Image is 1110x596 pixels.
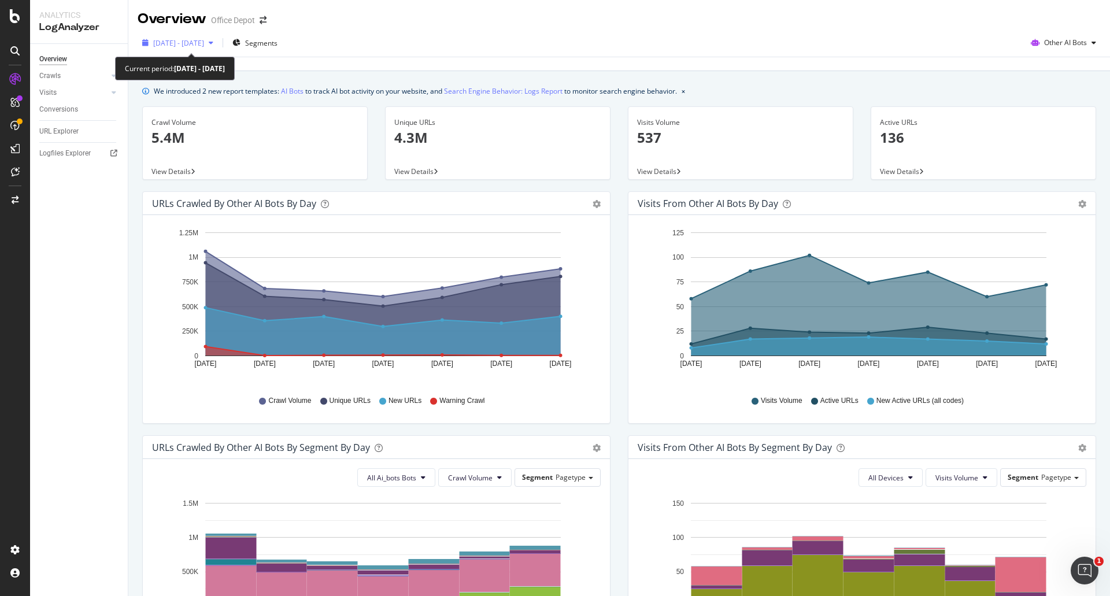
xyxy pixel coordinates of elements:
text: 750K [182,278,198,286]
div: LogAnalyzer [39,21,119,34]
span: All Ai_bots Bots [367,473,416,483]
text: 250K [182,327,198,335]
div: Overview [138,9,206,29]
div: Unique URLs [394,117,601,128]
text: 1.25M [179,229,198,237]
text: [DATE] [431,360,453,368]
text: [DATE] [917,360,939,368]
div: URLs Crawled by Other AI Bots By Segment By Day [152,442,370,453]
text: 125 [672,229,684,237]
text: [DATE] [490,360,512,368]
div: Active URLs [880,117,1087,128]
p: 4.3M [394,128,601,147]
button: close banner [679,83,688,99]
span: Other AI Bots [1044,38,1087,47]
div: info banner [142,85,1096,97]
text: 0 [680,352,684,360]
span: Crawl Volume [448,473,493,483]
text: 25 [676,327,684,335]
div: gear [593,200,601,208]
div: We introduced 2 new report templates: to track AI bot activity on your website, and to monitor se... [154,85,677,97]
svg: A chart. [638,224,1082,385]
div: Office Depot [211,14,255,26]
a: URL Explorer [39,125,120,138]
span: Segments [245,38,277,48]
text: [DATE] [858,360,880,368]
text: 0 [194,352,198,360]
p: 136 [880,128,1087,147]
text: 1M [188,254,198,262]
text: [DATE] [976,360,998,368]
div: URLs Crawled by Other AI Bots by day [152,198,316,209]
span: Active URLs [820,396,859,406]
text: [DATE] [372,360,394,368]
div: Visits Volume [637,117,844,128]
div: Current period: [125,62,225,75]
div: A chart. [152,224,597,385]
div: Visits [39,87,57,99]
text: 100 [672,534,684,542]
button: [DATE] - [DATE] [138,34,218,52]
text: 100 [672,254,684,262]
button: Other AI Bots [1026,34,1101,52]
text: 500K [182,568,198,576]
text: 1.5M [183,499,198,508]
span: Pagetype [556,472,586,482]
div: Crawl Volume [151,117,358,128]
text: [DATE] [798,360,820,368]
span: Unique URLs [330,396,371,406]
div: Logfiles Explorer [39,147,91,160]
a: AI Bots [281,85,304,97]
span: Warning Crawl [439,396,484,406]
text: 50 [676,568,684,576]
div: Overview [39,53,67,65]
b: [DATE] - [DATE] [174,64,225,73]
a: Conversions [39,103,120,116]
div: gear [593,444,601,452]
text: [DATE] [1035,360,1057,368]
text: 1M [188,534,198,542]
text: [DATE] [680,360,702,368]
span: View Details [637,166,676,176]
div: Analytics [39,9,119,21]
text: [DATE] [254,360,276,368]
span: [DATE] - [DATE] [153,38,204,48]
a: Search Engine Behavior: Logs Report [444,85,563,97]
p: 5.4M [151,128,358,147]
span: View Details [880,166,919,176]
text: [DATE] [313,360,335,368]
div: arrow-right-arrow-left [260,16,267,24]
a: Visits [39,87,108,99]
text: 75 [676,278,684,286]
button: All Ai_bots Bots [357,468,435,487]
span: Pagetype [1041,472,1071,482]
button: Crawl Volume [438,468,512,487]
text: [DATE] [550,360,572,368]
span: Segment [522,472,553,482]
a: Logfiles Explorer [39,147,120,160]
iframe: Intercom live chat [1071,557,1098,584]
span: Segment [1008,472,1038,482]
p: 537 [637,128,844,147]
div: Crawls [39,70,61,82]
span: Crawl Volume [268,396,311,406]
a: Overview [39,53,120,65]
text: [DATE] [739,360,761,368]
div: Visits from Other AI Bots by day [638,198,778,209]
div: Visits from Other AI Bots By Segment By Day [638,442,832,453]
span: Visits Volume [761,396,802,406]
span: Visits Volume [935,473,978,483]
div: gear [1078,200,1086,208]
text: [DATE] [195,360,217,368]
div: URL Explorer [39,125,79,138]
span: View Details [394,166,434,176]
text: 500K [182,303,198,311]
div: gear [1078,444,1086,452]
button: All Devices [859,468,923,487]
span: View Details [151,166,191,176]
button: Segments [228,34,282,52]
text: 50 [676,303,684,311]
span: New Active URLs (all codes) [876,396,964,406]
text: 150 [672,499,684,508]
